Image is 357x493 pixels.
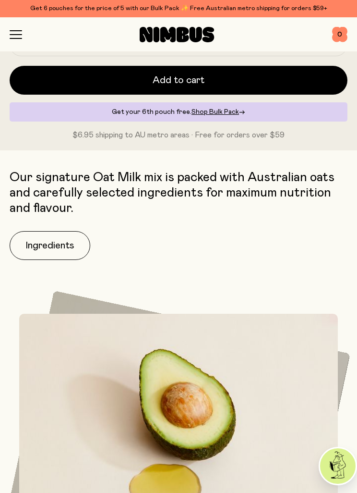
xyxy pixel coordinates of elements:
p: Our signature Oat Milk mix is packed with Australian oats and carefully selected ingredients for ... [10,170,347,216]
button: Ingredients [10,231,90,260]
div: Get 6 pouches for the price of 5 with our Bulk Pack ✨ Free Australian metro shipping for orders $59+ [10,4,347,13]
span: Shop Bulk Pack [191,109,239,115]
p: $6.95 shipping to AU metro areas · Free for orders over $59 [10,129,347,141]
img: agent [320,448,356,484]
div: Get your 6th pouch free. [10,102,347,122]
button: Add to cart [10,66,347,95]
a: Shop Bulk Pack→ [191,109,245,115]
button: 0 [332,27,347,42]
span: Add to cart [153,74,204,87]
